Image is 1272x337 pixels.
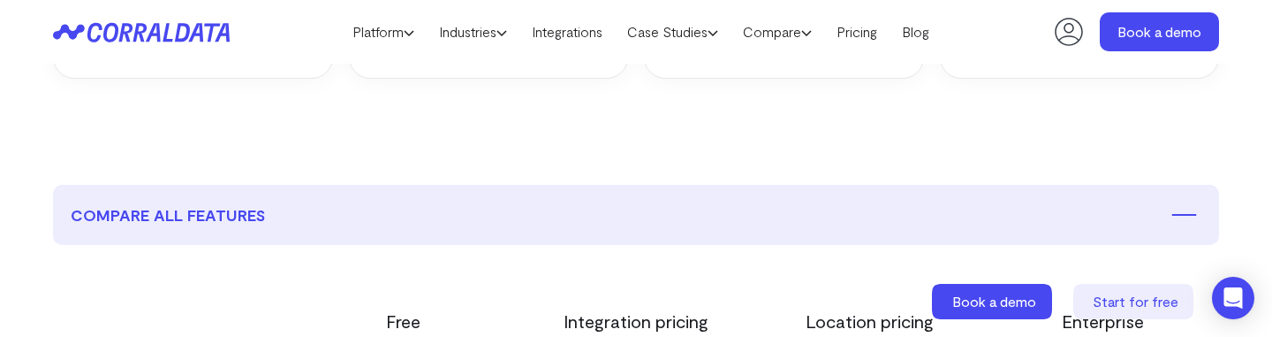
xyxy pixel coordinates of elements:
a: Compare [731,19,824,45]
a: Integrations [519,19,615,45]
a: Book a demo [932,284,1056,319]
a: Blog [890,19,942,45]
span: Start for free [1093,293,1178,310]
button: compare all features [53,185,1219,245]
a: Industries [427,19,519,45]
h5: Enterprise [1002,307,1203,335]
a: Case Studies [615,19,731,45]
div: Open Intercom Messenger [1212,277,1254,319]
a: Platform [340,19,427,45]
h5: Free [302,307,503,335]
h5: Integration pricing [535,307,737,335]
a: Pricing [824,19,890,45]
a: Start for free [1073,284,1197,319]
a: Book a demo [1100,12,1219,51]
span: Book a demo [952,293,1036,310]
h5: Location pricing [768,307,970,335]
